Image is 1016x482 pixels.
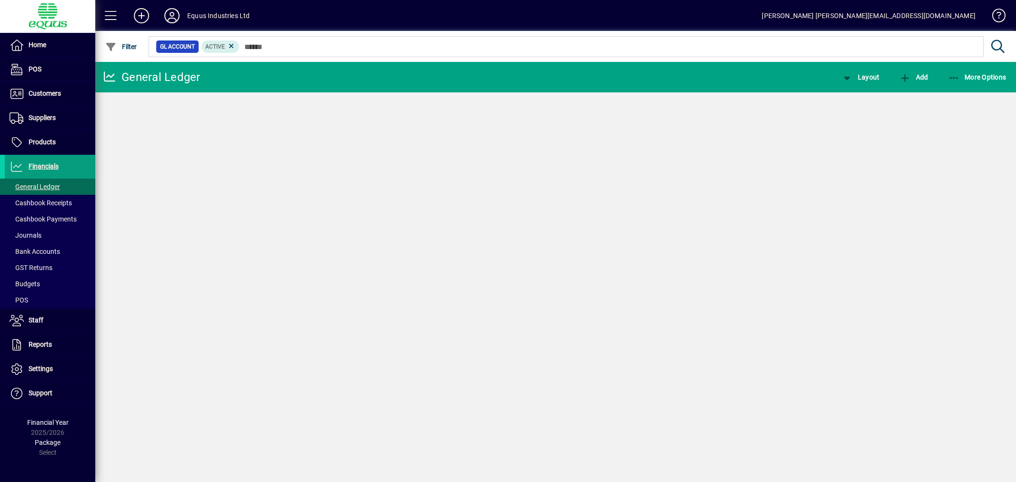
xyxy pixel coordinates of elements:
div: Equus Industries Ltd [187,8,250,23]
a: Bank Accounts [5,243,95,260]
span: Cashbook Receipts [10,199,72,207]
a: Budgets [5,276,95,292]
a: Customers [5,82,95,106]
button: Add [126,7,157,24]
span: Budgets [10,280,40,288]
div: General Ledger [102,70,201,85]
button: Add [897,69,930,86]
span: Staff [29,316,43,324]
a: Products [5,131,95,154]
span: Bank Accounts [10,248,60,255]
a: Support [5,382,95,405]
span: Reports [29,341,52,348]
button: Layout [839,69,882,86]
a: Home [5,33,95,57]
div: [PERSON_NAME] [PERSON_NAME][EMAIL_ADDRESS][DOMAIN_NAME] [762,8,976,23]
span: Package [35,439,60,446]
span: Customers [29,90,61,97]
button: Filter [103,38,140,55]
a: General Ledger [5,179,95,195]
app-page-header-button: View chart layout [831,69,889,86]
a: Knowledge Base [985,2,1004,33]
a: Cashbook Payments [5,211,95,227]
span: GST Returns [10,264,52,271]
button: Profile [157,7,187,24]
span: More Options [948,73,1006,81]
span: Filter [105,43,137,50]
span: Home [29,41,46,49]
span: Suppliers [29,114,56,121]
span: Journals [10,231,41,239]
a: GST Returns [5,260,95,276]
a: Journals [5,227,95,243]
button: More Options [946,69,1009,86]
span: POS [29,65,41,73]
span: Active [205,43,225,50]
span: Cashbook Payments [10,215,77,223]
a: Staff [5,309,95,332]
span: Layout [841,73,879,81]
span: POS [10,296,28,304]
a: Cashbook Receipts [5,195,95,211]
mat-chip: Activation Status: Active [201,40,240,53]
a: Suppliers [5,106,95,130]
span: Financials [29,162,59,170]
a: POS [5,58,95,81]
a: Reports [5,333,95,357]
span: Add [899,73,928,81]
span: Support [29,389,52,397]
span: GL Account [160,42,195,51]
a: POS [5,292,95,308]
span: Financial Year [27,419,69,426]
a: Settings [5,357,95,381]
span: Products [29,138,56,146]
span: General Ledger [10,183,60,191]
span: Settings [29,365,53,372]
